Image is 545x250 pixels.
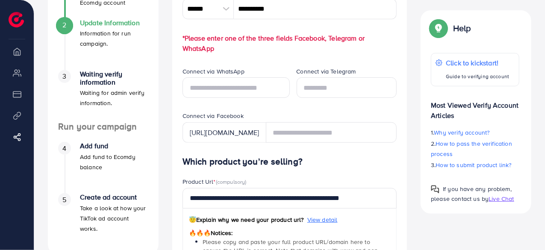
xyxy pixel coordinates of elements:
p: Waiting for admin verify information. [80,88,148,108]
span: 5 [62,195,66,205]
label: Connect via WhatsApp [183,67,245,76]
h4: Create ad account [80,193,148,201]
p: Add fund to Ecomdy balance [80,152,148,172]
span: (compulsory) [216,178,247,185]
img: Popup guide [431,185,439,194]
p: Guide to verifying account [446,71,509,82]
span: How to pass the verification process [431,139,512,158]
span: 3 [62,71,66,81]
span: 😇 [189,215,196,224]
span: View detail [307,215,338,224]
span: Notices: [189,229,233,237]
label: Connect via Facebook [183,112,244,120]
p: 3. [431,160,519,170]
span: 4 [62,144,66,153]
p: Information for run campaign. [80,28,148,49]
h4: Which product you’re selling? [183,156,397,167]
span: Explain why we need your product url? [189,215,304,224]
h4: Update Information [80,19,148,27]
h4: Run your campaign [48,121,159,132]
h4: Waiting verify information [80,70,148,86]
p: *Please enter one of the three fields Facebook, Telegram or WhatsApp [183,33,397,53]
p: Take a look at how your TikTok ad account works. [80,203,148,234]
h4: Add fund [80,142,148,150]
span: 🔥🔥🔥 [189,229,211,237]
iframe: Chat [509,212,539,244]
label: Connect via Telegram [297,67,356,76]
span: Live Chat [489,194,514,203]
li: Waiting verify information [48,70,159,121]
p: 1. [431,127,519,138]
span: 2 [62,20,66,30]
label: Product Url [183,177,247,186]
span: Why verify account? [434,128,490,137]
li: Update Information [48,19,159,70]
li: Create ad account [48,193,159,244]
div: [URL][DOMAIN_NAME] [183,122,266,143]
p: Most Viewed Verify Account Articles [431,93,519,121]
p: 2. [431,138,519,159]
img: logo [9,12,24,27]
span: If you have any problem, please contact us by [431,185,512,203]
p: Click to kickstart! [446,58,509,68]
span: How to submit product link? [436,161,512,169]
img: Popup guide [431,21,446,36]
p: Help [453,23,471,33]
li: Add fund [48,142,159,193]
